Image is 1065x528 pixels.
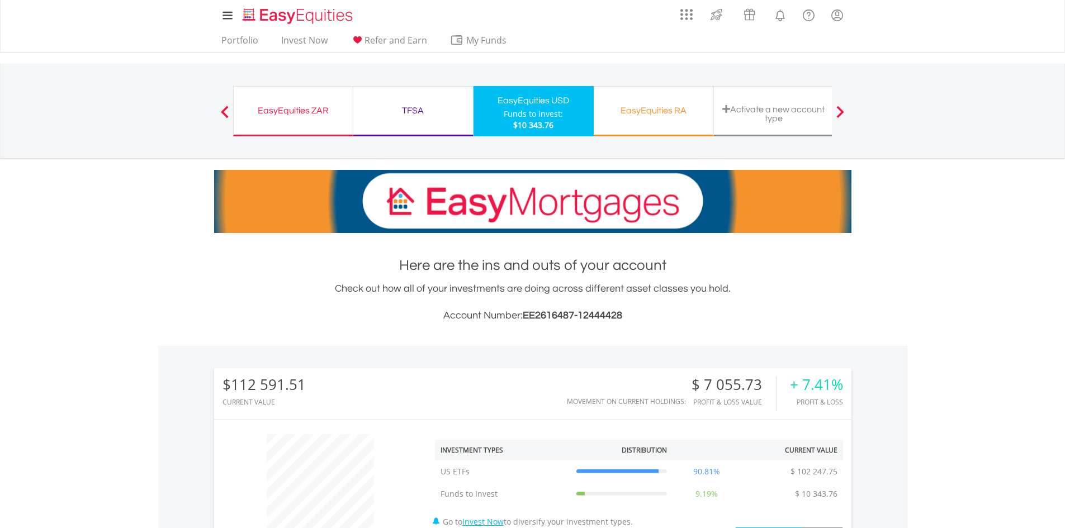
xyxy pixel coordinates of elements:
div: CURRENT VALUE [223,398,306,406]
div: $ 7 055.73 [692,377,776,393]
img: thrive-v2.svg [707,6,726,23]
td: US ETFs [435,460,571,483]
td: $ 10 343.76 [789,483,843,505]
h3: Account Number: [214,308,851,324]
div: $112 591.51 [223,377,306,393]
div: EasyEquities ZAR [240,103,346,118]
a: Home page [238,3,357,25]
span: My Funds [450,33,523,47]
a: Invest Now [277,35,332,52]
span: Refer and Earn [365,34,427,46]
a: Invest Now [462,516,504,527]
div: + 7.41% [790,377,843,393]
div: Funds to invest: [504,108,563,120]
a: Refer and Earn [346,35,432,52]
div: TFSA [360,103,466,118]
td: 9.19% [673,483,741,505]
div: EasyEquities USD [480,93,587,108]
img: vouchers-v2.svg [740,6,759,23]
div: Check out how all of your investments are doing across different asset classes you hold. [214,281,851,324]
a: Vouchers [733,3,766,23]
div: EasyEquities RA [600,103,707,118]
a: My Profile [823,3,851,27]
img: EasyEquities_Logo.png [240,7,357,25]
div: Profit & Loss [790,398,843,406]
td: 90.81% [673,460,741,483]
img: EasyMortage Promotion Banner [214,170,851,233]
td: Funds to Invest [435,483,571,505]
a: Portfolio [217,35,263,52]
th: Investment Types [435,440,571,460]
span: EE2616487-12444428 [523,310,622,321]
td: $ 102 247.75 [785,460,843,483]
div: Profit & Loss Value [692,398,776,406]
a: AppsGrid [673,3,700,21]
a: Notifications [766,3,794,25]
a: FAQ's and Support [794,3,823,25]
div: Movement on Current Holdings: [567,398,686,405]
div: Activate a new account type [721,104,827,123]
th: Current Value [741,440,843,460]
h1: Here are the ins and outs of your account [214,255,851,275]
span: $10 343.76 [513,120,553,130]
div: Distribution [622,445,667,455]
img: grid-menu-icon.svg [680,8,693,21]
